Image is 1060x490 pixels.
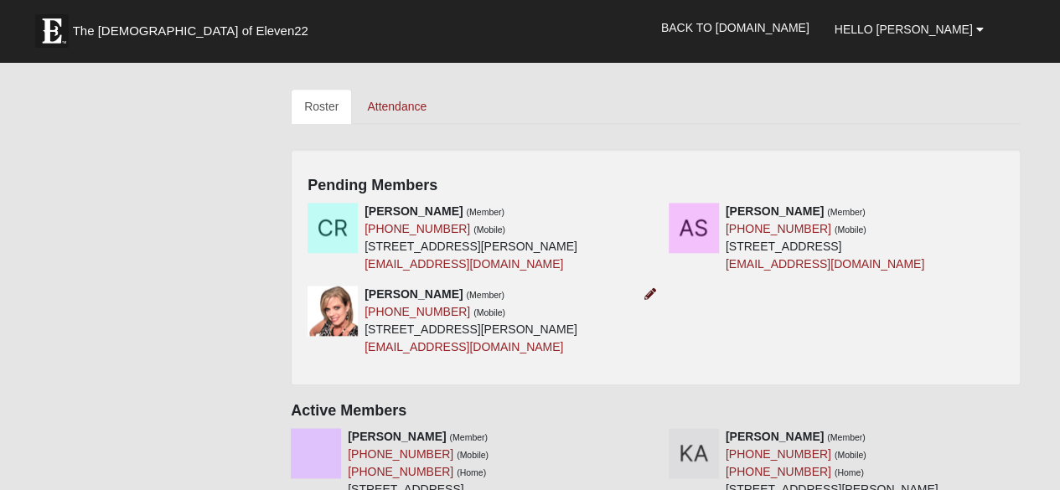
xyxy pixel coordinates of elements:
[827,432,866,442] small: (Member)
[35,14,69,48] img: Eleven22 logo
[466,207,504,217] small: (Member)
[291,402,1021,420] h4: Active Members
[365,305,470,318] a: [PHONE_NUMBER]
[726,204,824,218] strong: [PERSON_NAME]
[449,432,488,442] small: (Member)
[649,7,822,49] a: Back to [DOMAIN_NAME]
[27,6,362,48] a: The [DEMOGRAPHIC_DATA] of Eleven22
[291,89,352,124] a: Roster
[726,430,824,443] strong: [PERSON_NAME]
[466,290,504,300] small: (Member)
[473,307,505,317] small: (Mobile)
[822,8,996,50] a: Hello [PERSON_NAME]
[365,340,563,353] a: [EMAIL_ADDRESS][DOMAIN_NAME]
[835,224,866,235] small: (Mobile)
[473,224,505,235] small: (Mobile)
[835,450,866,460] small: (Mobile)
[73,23,308,39] span: The [DEMOGRAPHIC_DATA] of Eleven22
[308,177,1004,195] h4: Pending Members
[348,447,453,461] a: [PHONE_NUMBER]
[726,257,924,271] a: [EMAIL_ADDRESS][DOMAIN_NAME]
[365,204,463,218] strong: [PERSON_NAME]
[726,447,831,461] a: [PHONE_NUMBER]
[354,89,440,124] a: Attendance
[457,450,489,460] small: (Mobile)
[827,207,866,217] small: (Member)
[365,222,470,235] a: [PHONE_NUMBER]
[726,203,924,273] div: [STREET_ADDRESS]
[365,286,577,356] div: [STREET_ADDRESS][PERSON_NAME]
[348,430,446,443] strong: [PERSON_NAME]
[365,203,577,273] div: [STREET_ADDRESS][PERSON_NAME]
[835,23,973,36] span: Hello [PERSON_NAME]
[365,287,463,301] strong: [PERSON_NAME]
[365,257,563,271] a: [EMAIL_ADDRESS][DOMAIN_NAME]
[726,222,831,235] a: [PHONE_NUMBER]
